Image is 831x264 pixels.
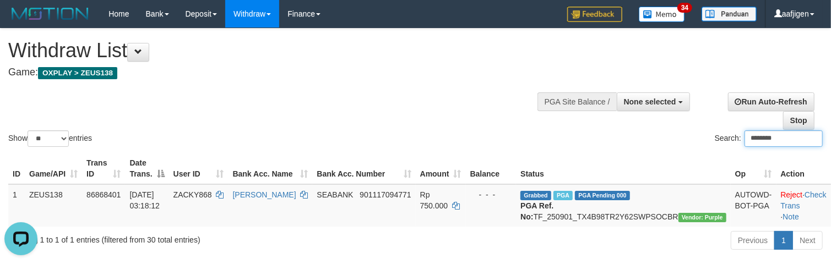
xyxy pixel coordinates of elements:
[8,130,92,147] label: Show entries
[173,190,212,199] span: ZACKY868
[792,231,823,250] a: Next
[8,230,338,245] div: Showing 1 to 1 of 1 entries (filtered from 30 total entries)
[8,153,25,184] th: ID
[516,184,731,227] td: TF_250901_TX4B98TR2Y62SWPSOCBR
[731,231,775,250] a: Previous
[781,190,803,199] a: Reject
[520,201,553,221] b: PGA Ref. No:
[233,190,296,199] a: [PERSON_NAME]
[25,184,82,227] td: ZEUS138
[312,153,415,184] th: Bank Acc. Number: activate to sort column ascending
[317,190,353,199] span: SEABANK
[728,92,814,111] a: Run Auto-Refresh
[229,153,313,184] th: Bank Acc. Name: activate to sort column ascending
[38,67,117,79] span: OXPLAY > ZEUS138
[129,190,160,210] span: [DATE] 03:18:12
[745,130,823,147] input: Search:
[567,7,622,22] img: Feedback.jpg
[520,191,551,200] span: Grabbed
[774,231,793,250] a: 1
[420,190,448,210] span: Rp 750.000
[553,191,573,200] span: Marked by aaftrukkakada
[8,184,25,227] td: 1
[715,130,823,147] label: Search:
[360,190,411,199] span: Copy 901117094771 to clipboard
[639,7,685,22] img: Button%20Memo.svg
[28,130,69,147] select: Showentries
[776,153,831,184] th: Action
[8,40,543,62] h1: Withdraw List
[783,212,799,221] a: Note
[4,4,37,37] button: Open LiveChat chat widget
[624,97,676,106] span: None selected
[416,153,466,184] th: Amount: activate to sort column ascending
[537,92,617,111] div: PGA Site Balance /
[86,190,121,199] span: 86868401
[677,3,692,13] span: 34
[516,153,731,184] th: Status
[783,111,814,130] a: Stop
[731,184,776,227] td: AUTOWD-BOT-PGA
[8,5,92,22] img: MOTION_logo.png
[776,184,831,227] td: · ·
[678,213,726,222] span: Vendor URL: https://trx4.1velocity.biz
[702,7,757,21] img: panduan.png
[8,67,543,78] h4: Game:
[731,153,776,184] th: Op: activate to sort column ascending
[617,92,690,111] button: None selected
[169,153,229,184] th: User ID: activate to sort column ascending
[82,153,125,184] th: Trans ID: activate to sort column ascending
[470,189,512,200] div: - - -
[781,190,827,210] a: Check Trans
[575,191,630,200] span: PGA Pending
[466,153,517,184] th: Balance
[125,153,169,184] th: Date Trans.: activate to sort column descending
[25,153,82,184] th: Game/API: activate to sort column ascending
